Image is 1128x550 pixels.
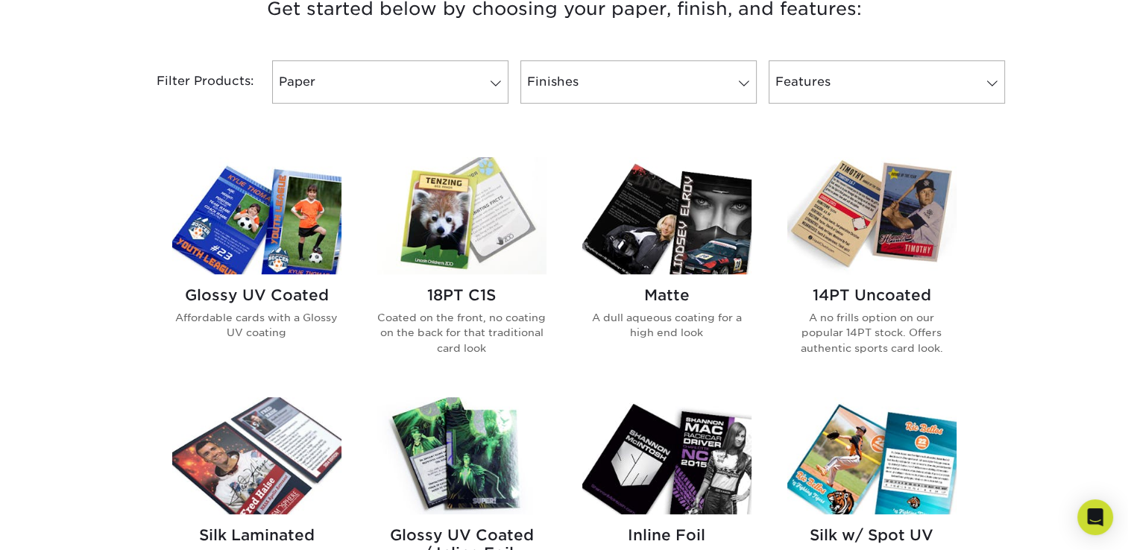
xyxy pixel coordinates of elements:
[582,157,752,274] img: Matte Trading Cards
[582,286,752,304] h2: Matte
[787,397,957,514] img: Silk w/ Spot UV Trading Cards
[172,526,341,544] h2: Silk Laminated
[582,157,752,379] a: Matte Trading Cards Matte A dull aqueous coating for a high end look
[769,60,1005,104] a: Features
[172,286,341,304] h2: Glossy UV Coated
[377,397,546,514] img: Glossy UV Coated w/ Inline Foil Trading Cards
[787,157,957,379] a: 14PT Uncoated Trading Cards 14PT Uncoated A no frills option on our popular 14PT stock. Offers au...
[172,397,341,514] img: Silk Laminated Trading Cards
[582,397,752,514] img: Inline Foil Trading Cards
[787,310,957,355] p: A no frills option on our popular 14PT stock. Offers authentic sports card look.
[787,286,957,304] h2: 14PT Uncoated
[582,310,752,341] p: A dull aqueous coating for a high end look
[1077,499,1113,535] div: Open Intercom Messenger
[582,526,752,544] h2: Inline Foil
[787,157,957,274] img: 14PT Uncoated Trading Cards
[272,60,508,104] a: Paper
[787,526,957,544] h2: Silk w/ Spot UV
[172,157,341,379] a: Glossy UV Coated Trading Cards Glossy UV Coated Affordable cards with a Glossy UV coating
[520,60,757,104] a: Finishes
[377,286,546,304] h2: 18PT C1S
[377,310,546,355] p: Coated on the front, no coating on the back for that traditional card look
[117,60,266,104] div: Filter Products:
[377,157,546,379] a: 18PT C1S Trading Cards 18PT C1S Coated on the front, no coating on the back for that traditional ...
[377,157,546,274] img: 18PT C1S Trading Cards
[172,310,341,341] p: Affordable cards with a Glossy UV coating
[172,157,341,274] img: Glossy UV Coated Trading Cards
